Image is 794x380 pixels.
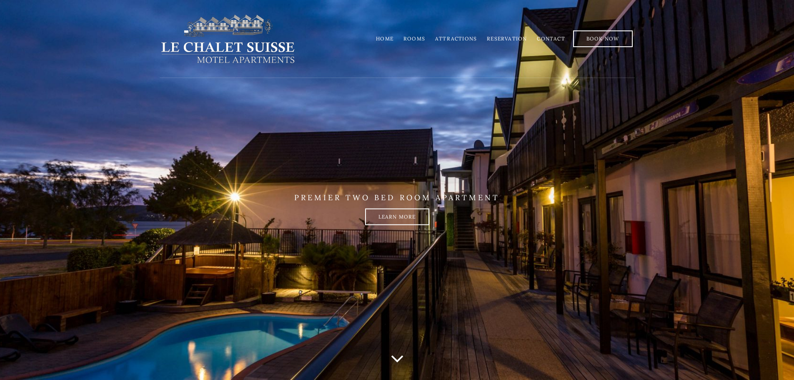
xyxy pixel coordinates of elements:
[487,35,527,42] a: Reservation
[573,30,633,47] a: Book Now
[403,35,425,42] a: Rooms
[365,208,429,225] a: Learn more
[160,14,296,64] img: lechaletsuisse
[160,193,635,202] p: PREMIER TWO BED ROOM APARTMENT
[435,35,477,42] a: Attractions
[537,35,565,42] a: Contact
[376,35,393,42] a: Home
